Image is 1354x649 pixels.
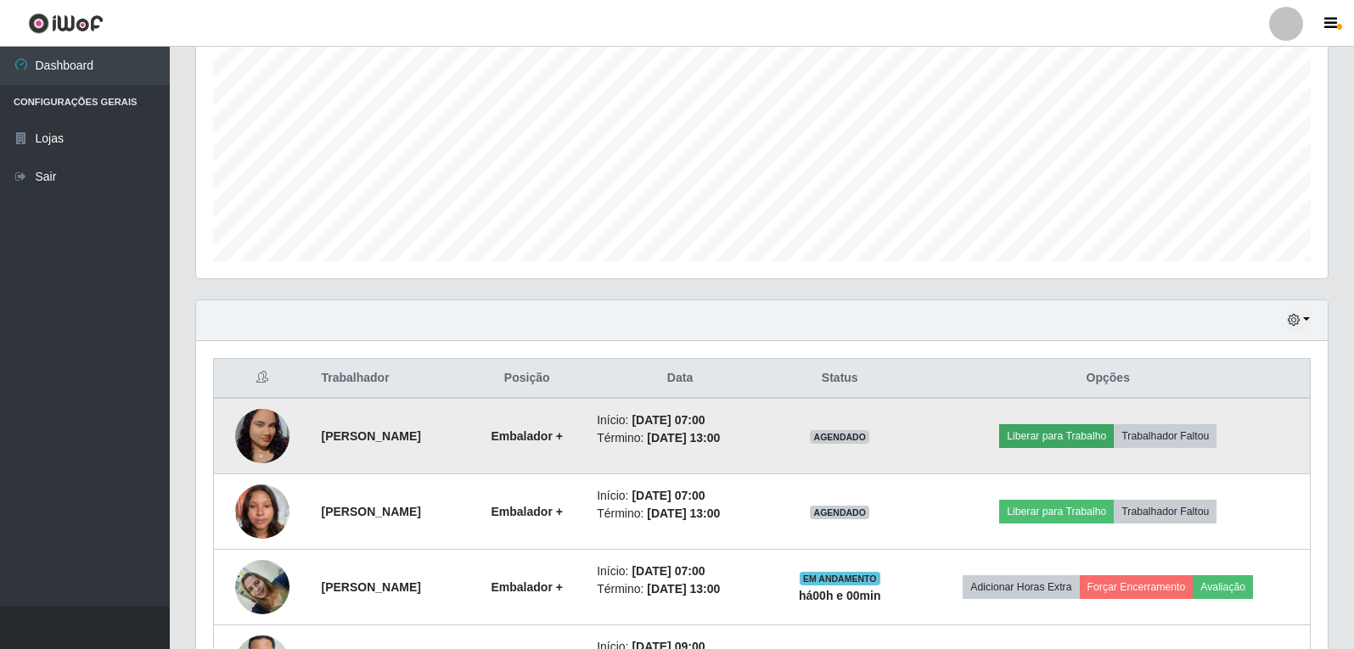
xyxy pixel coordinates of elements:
time: [DATE] 13:00 [647,582,720,596]
span: EM ANDAMENTO [800,572,880,585]
strong: [PERSON_NAME] [321,429,420,443]
li: Término: [597,505,763,523]
img: 1757686315480.jpeg [235,475,289,547]
strong: [PERSON_NAME] [321,580,420,594]
li: Início: [597,411,763,429]
button: Liberar para Trabalho [999,500,1114,523]
strong: [PERSON_NAME] [321,505,420,518]
button: Forçar Encerramento [1080,575,1194,599]
time: [DATE] 13:00 [647,431,720,445]
button: Liberar para Trabalho [999,424,1114,448]
button: Trabalhador Faltou [1114,500,1216,523]
time: [DATE] 07:00 [632,489,705,502]
span: AGENDADO [810,430,869,444]
li: Término: [597,429,763,447]
time: [DATE] 07:00 [632,413,705,427]
li: Término: [597,580,763,598]
span: AGENDADO [810,506,869,519]
img: CoreUI Logo [28,13,104,34]
button: Avaliação [1193,575,1253,599]
strong: Embalador + [491,580,562,594]
th: Trabalhador [311,359,467,399]
th: Posição [467,359,587,399]
button: Trabalhador Faltou [1114,424,1216,448]
strong: Embalador + [491,505,562,518]
time: [DATE] 07:00 [632,564,705,578]
img: 1757951720954.jpeg [235,551,289,623]
time: [DATE] 13:00 [647,506,720,520]
img: 1757628452070.jpeg [235,376,289,496]
th: Status [773,359,907,399]
button: Adicionar Horas Extra [963,575,1079,599]
th: Opções [907,359,1311,399]
li: Início: [597,487,763,505]
strong: Embalador + [491,429,562,443]
strong: há 00 h e 00 min [799,589,881,602]
li: Início: [597,562,763,580]
th: Data [587,359,773,399]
